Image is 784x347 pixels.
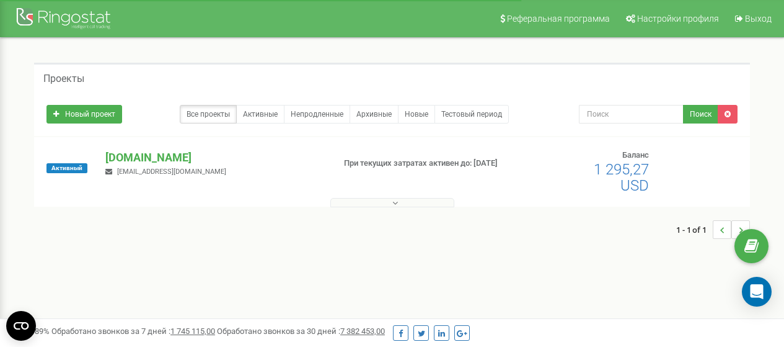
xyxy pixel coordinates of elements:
[676,208,750,251] nav: ...
[350,105,399,124] a: Архивные
[170,327,215,336] u: 1 745 115,00
[594,161,649,194] span: 1 295,27 USD
[637,14,719,24] span: Настройки профиля
[579,105,684,124] input: Поиск
[398,105,435,124] a: Новые
[217,327,385,336] span: Обработано звонков за 30 дней :
[117,168,226,176] span: [EMAIL_ADDRESS][DOMAIN_NAME]
[344,158,503,169] p: При текущих затратах активен до: [DATE]
[622,150,649,160] span: Баланс
[46,163,87,173] span: Активный
[676,220,713,239] span: 1 - 1 of 1
[6,311,36,341] button: Open CMP widget
[683,105,718,124] button: Поиск
[43,73,84,84] h5: Проекты
[742,277,772,307] div: Open Intercom Messenger
[340,327,385,336] u: 7 382 453,00
[105,150,324,166] p: [DOMAIN_NAME]
[180,105,237,124] a: Все проекты
[284,105,350,124] a: Непродленные
[507,14,610,24] span: Реферальная программа
[236,105,284,124] a: Активные
[434,105,509,124] a: Тестовый период
[46,105,122,124] a: Новый проект
[745,14,772,24] span: Выход
[51,327,215,336] span: Обработано звонков за 7 дней :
